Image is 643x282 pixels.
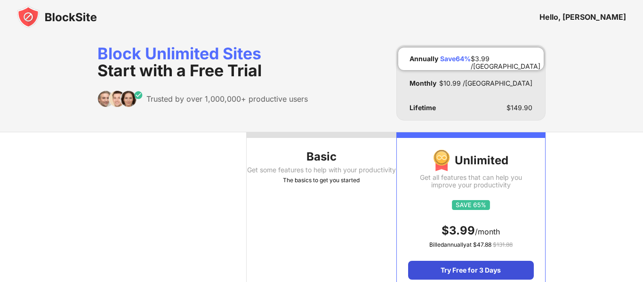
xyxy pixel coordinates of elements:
[440,55,471,63] div: Save 64 %
[452,200,490,210] img: save65.svg
[97,45,308,79] div: Block Unlimited Sites
[433,149,450,172] img: img-premium-medal
[506,104,532,112] div: $ 149.90
[471,55,540,63] div: $ 3.99 /[GEOGRAPHIC_DATA]
[97,61,262,80] span: Start with a Free Trial
[17,6,97,28] img: blocksite-icon-black.svg
[408,149,534,172] div: Unlimited
[439,80,532,87] div: $ 10.99 /[GEOGRAPHIC_DATA]
[408,240,534,250] div: Billed annually at $ 47.88
[410,55,438,63] div: Annually
[408,174,534,189] div: Get all features that can help you improve your productivity
[247,176,396,185] div: The basics to get you started
[97,90,143,107] img: trusted-by.svg
[493,241,513,248] span: $ 131.88
[408,261,534,280] div: Try Free for 3 Days
[539,12,626,22] div: Hello, [PERSON_NAME]
[442,224,475,237] span: $ 3.99
[247,166,396,174] div: Get some features to help with your productivity
[247,149,396,164] div: Basic
[410,104,436,112] div: Lifetime
[410,80,436,87] div: Monthly
[146,94,308,104] div: Trusted by over 1,000,000+ productive users
[408,223,534,238] div: /month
